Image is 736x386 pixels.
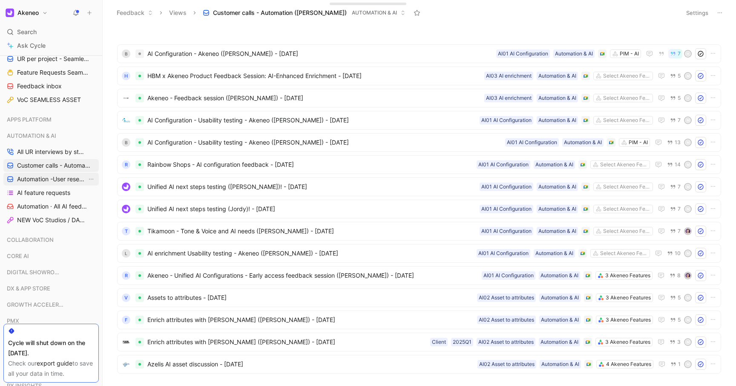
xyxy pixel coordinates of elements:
[3,66,99,79] a: Feature Requests Seamless Assets
[479,360,535,369] div: AI02 Asset to attributes
[600,160,648,169] div: Select Akeneo Features
[453,338,471,346] div: 2025Q1
[668,71,682,81] button: 5
[685,73,691,79] div: M
[685,250,691,256] div: M
[17,41,46,51] span: Ask Cycle
[147,359,474,369] span: Azelis AI asset discussion - [DATE]
[122,138,130,147] div: B
[685,117,691,123] div: M
[3,233,99,246] div: COLLABORATION
[668,93,682,103] button: 5
[432,338,446,346] div: Client
[685,162,691,168] div: M
[17,27,37,37] span: Search
[117,200,721,218] a: logoUnified AI next steps testing (Jordy)! - [DATE]Select Akeneo FeaturesAutomation & AIAI01 AI C...
[113,6,157,19] button: Feedback
[685,339,691,345] div: M
[3,314,99,327] div: PMX
[685,95,691,101] div: H
[685,228,691,234] img: avatar
[478,160,529,169] div: AI01 AI Configuration
[17,96,81,104] span: VoC SEAMLESS ASSET
[678,118,681,123] span: 7
[3,186,99,199] a: AI feature requests
[147,337,427,347] span: Enrich attributes with [PERSON_NAME] ([PERSON_NAME]) - [DATE]
[122,183,130,191] img: logo
[605,271,650,280] div: 3 Akeneo Features
[535,160,573,169] div: Automation & AI
[122,49,130,58] div: B
[678,295,681,300] span: 5
[147,137,502,148] span: AI Configuration - Usability testing - Akeneo ([PERSON_NAME]) - [DATE]
[122,205,130,213] img: logo
[678,229,681,234] span: 7
[669,360,682,369] button: 1
[678,51,681,56] span: 7
[6,9,14,17] img: Akeneo
[3,200,99,213] a: Automation · All AI feedbacks
[668,49,682,58] button: 7
[677,340,681,345] span: 3
[685,295,691,301] div: M
[620,49,639,58] div: PIM - AI
[117,133,721,152] a: BAI Configuration - Usability testing - Akeneo ([PERSON_NAME]) - [DATE]PIM - AIAutomation & AIAI0...
[507,138,557,147] div: AI01 AI Configuration
[117,288,721,307] a: VAssets to attributes - [DATE]3 Akeneo FeaturesAutomation & AIAI02 Asset to attributes5M
[540,338,578,346] div: Automation & AI
[117,155,721,174] a: RRainbow Shops - AI configuration feedback - [DATE]Select Akeneo FeaturesAutomation & AIAI01 AI C...
[3,159,99,172] a: Customer calls - Automation ([PERSON_NAME])
[7,284,50,293] span: DX & APP STORE
[668,204,682,214] button: 7
[685,51,691,57] div: H
[117,355,721,374] a: logoAzelis AI asset discussion - [DATE]4 Akeneo FeaturesAutomation & AIAI02 Asset to attributes1M
[3,282,99,297] div: DX & APP STORE
[605,338,650,346] div: 3 Akeneo Features
[147,270,478,281] span: Akeneo - Unified AI Configurations - Early access feedback session ([PERSON_NAME]) - [DATE]
[147,248,473,258] span: AI enrichment Usability testing - Akeneo ([PERSON_NAME]) - [DATE]
[486,72,532,80] div: AI03 AI enrichment
[3,93,99,106] a: VoC SEAMLESS ASSET
[199,6,409,19] button: Customer calls - Automation ([PERSON_NAME])AUTOMATION & AI
[606,316,651,324] div: 3 Akeneo Features
[629,138,648,147] div: PIM - AI
[3,80,99,93] a: Feedback inbox
[677,273,681,278] span: 8
[555,49,593,58] div: Automation & AI
[481,116,532,125] div: AI01 AI Configuration
[675,162,681,167] span: 14
[122,316,130,324] div: F
[117,222,721,241] a: TTikamoon - Tone & Voice and AI needs ([PERSON_NAME]) - [DATE]Select Akeneo FeaturesAutomation & ...
[678,317,681,322] span: 5
[17,148,87,156] span: All UR interviews by status
[147,115,476,125] span: AI Configuration - Usability testing - Akeneo ([PERSON_NAME]) - [DATE]
[675,251,681,256] span: 10
[3,250,99,262] div: CORE AI
[3,113,99,128] div: APPS PLATFORM
[147,71,481,81] span: HBM x Akeneo Product Feedback Session: AI-Enhanced Enrichment - [DATE]
[7,235,54,244] span: COLLABORATION
[213,9,347,17] span: Customer calls - Automation ([PERSON_NAME])
[479,293,534,302] div: AI02 Asset to attributes
[3,129,99,142] div: AUTOMATION & AI
[117,111,721,130] a: logoAI Configuration - Usability testing - Akeneo ([PERSON_NAME]) - [DATE]Select Akeneo FeaturesA...
[37,360,72,367] a: export guide
[665,138,682,147] button: 13
[3,298,99,311] div: GROWTH ACCELERATION
[117,67,721,85] a: HHBM x Akeneo Product Feedback Session: AI-Enhanced Enrichment - [DATE]Select Akeneo FeaturesAuto...
[3,282,99,295] div: DX & APP STORE
[122,293,130,302] div: V
[481,183,532,191] div: AI01 AI Configuration
[17,175,87,183] span: Automation -User research per project
[541,293,579,302] div: Automation & AI
[481,227,532,235] div: AI01 AI Configuration
[3,7,50,19] button: AkeneoAkeneo
[122,160,130,169] div: R
[17,216,89,224] span: NEW VoC Studios / DAM & Automation
[498,49,548,58] div: AI01 AI Configuration
[541,360,579,369] div: Automation & AI
[540,271,578,280] div: Automation & AI
[3,173,99,186] a: Automation -User research per projectView actions
[147,315,474,325] span: Enrich attributes with [PERSON_NAME] ([PERSON_NAME]) - [DATE]
[147,182,476,192] span: Unified AI next steps testing ([PERSON_NAME])! - [DATE]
